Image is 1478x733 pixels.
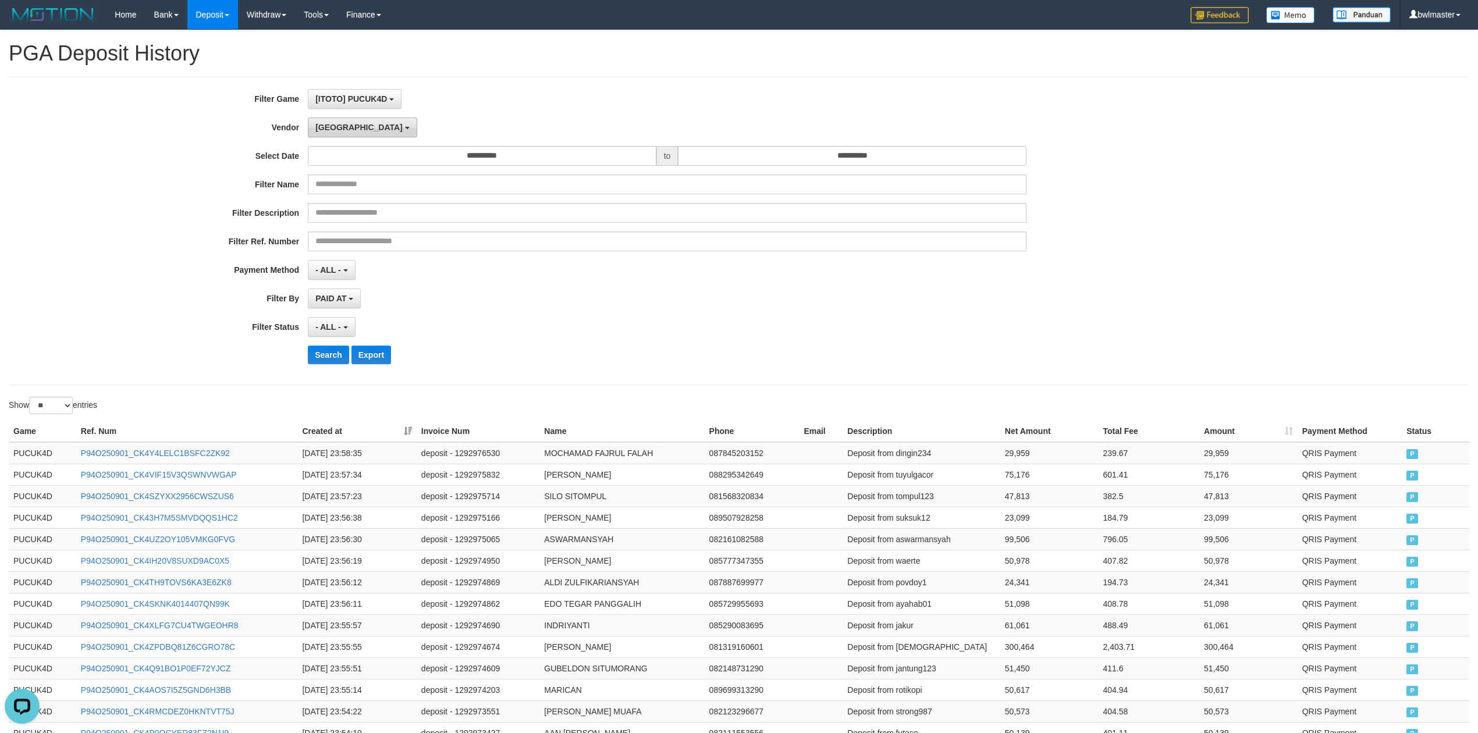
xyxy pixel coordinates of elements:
[1098,550,1199,571] td: 407.82
[539,657,704,679] td: GUBELDON SITUMORANG
[1199,593,1298,614] td: 51,098
[297,700,416,722] td: [DATE] 23:54:22
[417,507,539,528] td: deposit - 1292975166
[297,528,416,550] td: [DATE] 23:56:30
[1199,528,1298,550] td: 99,506
[1406,621,1418,631] span: PAID
[1098,679,1199,700] td: 404.94
[297,679,416,700] td: [DATE] 23:55:14
[843,464,1000,485] td: Deposit from tuyulgacor
[843,700,1000,722] td: Deposit from strong987
[1406,707,1418,717] span: PAID
[9,421,76,442] th: Game
[9,528,76,550] td: PUCUK4D
[417,528,539,550] td: deposit - 1292975065
[1199,571,1298,593] td: 24,341
[1098,485,1199,507] td: 382.5
[1000,636,1099,657] td: 300,464
[1000,700,1099,722] td: 50,573
[843,528,1000,550] td: Deposit from aswarmansyah
[9,442,76,464] td: PUCUK4D
[705,593,800,614] td: 085729955693
[705,464,800,485] td: 088295342649
[1000,528,1099,550] td: 99,506
[1298,593,1402,614] td: QRIS Payment
[81,685,231,695] a: P94O250901_CK4AOS7I5Z5GND6H3BB
[9,6,97,23] img: MOTION_logo.png
[297,636,416,657] td: [DATE] 23:55:55
[1098,528,1199,550] td: 796.05
[1098,571,1199,593] td: 194.73
[81,535,235,544] a: P94O250901_CK4UZ2OY105VMKG0FVG
[705,485,800,507] td: 081568320834
[1298,442,1402,464] td: QRIS Payment
[9,550,76,571] td: PUCUK4D
[297,464,416,485] td: [DATE] 23:57:34
[1406,492,1418,502] span: PAID
[1298,614,1402,636] td: QRIS Payment
[1406,449,1418,459] span: PAID
[417,550,539,571] td: deposit - 1292974950
[705,636,800,657] td: 081319160601
[1406,514,1418,524] span: PAID
[539,507,704,528] td: [PERSON_NAME]
[843,485,1000,507] td: Deposit from tompul123
[843,550,1000,571] td: Deposit from waerte
[539,700,704,722] td: [PERSON_NAME] MUAFA
[81,449,230,458] a: P94O250901_CK4Y4LELC1BSFC2ZK92
[9,636,76,657] td: PUCUK4D
[297,550,416,571] td: [DATE] 23:56:19
[843,421,1000,442] th: Description
[1298,571,1402,593] td: QRIS Payment
[1000,593,1099,614] td: 51,098
[1298,485,1402,507] td: QRIS Payment
[843,614,1000,636] td: Deposit from jakur
[308,89,402,109] button: [ITOTO] PUCUK4D
[417,442,539,464] td: deposit - 1292976530
[9,507,76,528] td: PUCUK4D
[9,614,76,636] td: PUCUK4D
[1406,643,1418,653] span: PAID
[315,123,403,132] span: [GEOGRAPHIC_DATA]
[81,513,238,522] a: P94O250901_CK43H7M5SMVDQQS1HC2
[1298,700,1402,722] td: QRIS Payment
[1199,636,1298,657] td: 300,464
[1199,679,1298,700] td: 50,617
[81,664,231,673] a: P94O250901_CK4Q91BO1P0EF72YJCZ
[843,679,1000,700] td: Deposit from rotikopi
[9,593,76,614] td: PUCUK4D
[1098,421,1199,442] th: Total Fee
[9,485,76,507] td: PUCUK4D
[1199,464,1298,485] td: 75,176
[1098,507,1199,528] td: 184.79
[315,294,346,303] span: PAID AT
[843,507,1000,528] td: Deposit from suksuk12
[1298,507,1402,528] td: QRIS Payment
[539,485,704,507] td: SILO SITOMPUL
[1406,600,1418,610] span: PAID
[539,550,704,571] td: [PERSON_NAME]
[705,571,800,593] td: 087887699977
[1000,442,1099,464] td: 29,959
[81,642,235,652] a: P94O250901_CK4ZPDBQ81Z6CGRO78C
[1000,485,1099,507] td: 47,813
[1266,7,1315,23] img: Button%20Memo.svg
[1298,657,1402,679] td: QRIS Payment
[297,614,416,636] td: [DATE] 23:55:57
[799,421,843,442] th: Email
[1098,593,1199,614] td: 408.78
[705,421,800,442] th: Phone
[705,507,800,528] td: 089507928258
[1000,421,1099,442] th: Net Amount
[297,507,416,528] td: [DATE] 23:56:38
[1406,686,1418,696] span: PAID
[81,599,230,609] a: P94O250901_CK4SKNK4014407QN99K
[297,593,416,614] td: [DATE] 23:56:11
[843,593,1000,614] td: Deposit from ayahab01
[539,636,704,657] td: [PERSON_NAME]
[1000,679,1099,700] td: 50,617
[539,464,704,485] td: [PERSON_NAME]
[1298,679,1402,700] td: QRIS Payment
[1199,614,1298,636] td: 61,061
[1000,657,1099,679] td: 51,450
